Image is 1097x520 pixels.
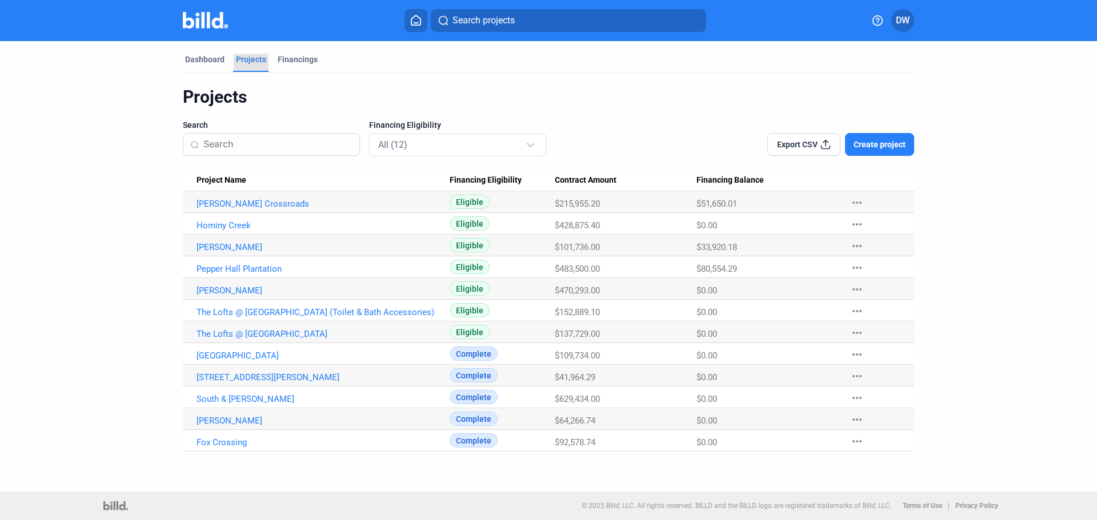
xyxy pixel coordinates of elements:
a: Fox Crossing [197,437,450,448]
mat-select-trigger: All (12) [378,139,407,150]
span: Search [183,119,208,131]
span: Complete [450,433,498,448]
mat-icon: more_horiz [850,283,864,296]
button: DW [891,9,914,32]
span: DW [896,14,910,27]
span: Eligible [450,325,490,339]
span: $92,578.74 [555,437,595,448]
span: Complete [450,346,498,361]
div: Financings [278,54,318,65]
span: Complete [450,412,498,426]
mat-icon: more_horiz [850,196,864,209]
p: © 2025 Billd, LLC. All rights reserved. BILLD and the BILLD logo are registered trademarks of Bil... [582,502,891,510]
span: Financing Eligibility [450,175,522,186]
a: Pepper Hall Plantation [197,264,450,274]
a: [PERSON_NAME] Crossroads [197,199,450,209]
span: Eligible [450,281,490,296]
span: $470,293.00 [555,285,600,296]
mat-icon: more_horiz [850,239,864,253]
span: Eligible [450,216,490,231]
a: The Lofts @ [GEOGRAPHIC_DATA] (Toilet & Bath Accessories) [197,307,450,317]
span: $0.00 [696,307,717,317]
a: [STREET_ADDRESS][PERSON_NAME] [197,372,450,382]
mat-icon: more_horiz [850,369,864,383]
span: Search projects [453,14,515,27]
span: $137,729.00 [555,329,600,339]
mat-icon: more_horiz [850,261,864,275]
b: Terms of Use [903,502,942,510]
span: $109,734.00 [555,350,600,361]
button: Search projects [431,9,706,32]
span: $41,964.29 [555,372,595,382]
mat-icon: more_horiz [850,434,864,448]
span: Contract Amount [555,175,616,186]
span: Complete [450,390,498,404]
img: Billd Company Logo [183,12,228,29]
mat-icon: more_horiz [850,217,864,231]
span: Complete [450,368,498,382]
span: $152,889.10 [555,307,600,317]
span: $483,500.00 [555,264,600,274]
button: Create project [845,133,914,156]
span: $215,955.20 [555,199,600,209]
input: Search [203,132,353,156]
span: $0.00 [696,329,717,339]
button: Export CSV [767,133,840,156]
span: $0.00 [696,350,717,361]
a: The Lofts @ [GEOGRAPHIC_DATA] [197,329,450,339]
span: Eligible [450,260,490,274]
span: Financing Balance [696,175,764,186]
span: Export CSV [777,139,818,150]
span: $0.00 [696,437,717,448]
span: $64,266.74 [555,416,595,426]
span: $0.00 [696,372,717,382]
a: [PERSON_NAME] [197,416,450,426]
span: Create project [854,139,906,150]
div: Projects [236,54,266,65]
img: logo [103,501,128,510]
div: Contract Amount [555,175,696,186]
span: $0.00 [696,394,717,404]
a: [PERSON_NAME] [197,242,450,252]
div: Projects [183,86,914,108]
a: [PERSON_NAME] [197,285,450,296]
div: Financing Balance [696,175,839,186]
div: Project Name [197,175,450,186]
a: South & [PERSON_NAME] [197,394,450,404]
mat-icon: more_horiz [850,326,864,340]
span: Eligible [450,195,490,209]
mat-icon: more_horiz [850,391,864,405]
span: $80,554.29 [696,264,737,274]
span: $428,875.40 [555,220,600,231]
span: $101,736.00 [555,242,600,252]
span: Project Name [197,175,246,186]
span: $0.00 [696,220,717,231]
span: $0.00 [696,416,717,426]
mat-icon: more_horiz [850,413,864,426]
span: Eligible [450,238,490,252]
div: Dashboard [185,54,225,65]
span: $629,434.00 [555,394,600,404]
mat-icon: more_horiz [850,348,864,361]
a: Hominy Creek [197,220,450,231]
b: Privacy Policy [955,502,998,510]
a: [GEOGRAPHIC_DATA] [197,350,450,361]
span: $33,920.18 [696,242,737,252]
span: Eligible [450,303,490,317]
mat-icon: more_horiz [850,304,864,318]
span: Financing Eligibility [369,119,441,131]
span: $51,650.01 [696,199,737,209]
div: Financing Eligibility [450,175,555,186]
p: | [948,502,950,510]
span: $0.00 [696,285,717,296]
